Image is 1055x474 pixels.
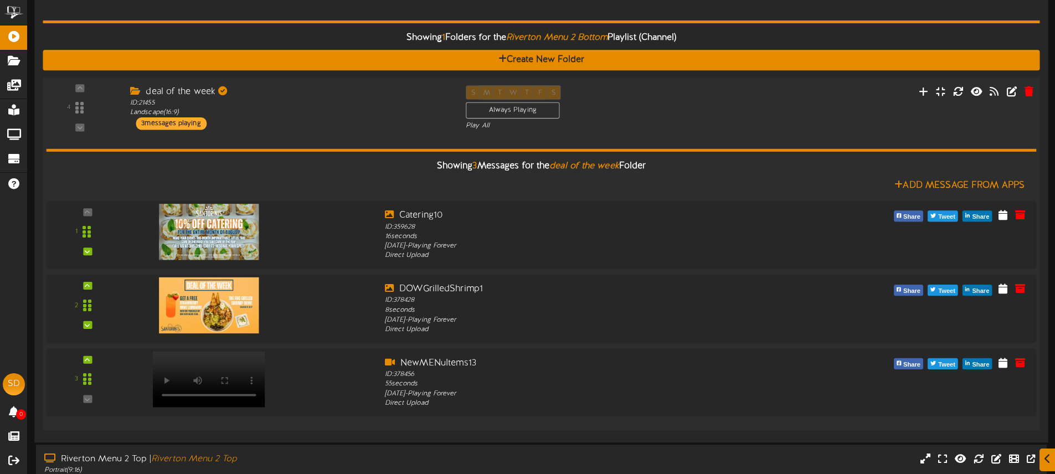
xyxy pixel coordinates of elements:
span: Tweet [936,359,958,371]
div: ID: 359628 16 seconds [385,222,781,241]
span: Tweet [936,285,958,297]
i: Riverton Menu 2 Top [151,454,237,464]
button: Share [963,358,992,369]
button: Tweet [928,210,958,221]
div: [DATE] - Playing Forever [385,241,781,251]
div: Direct Upload [385,251,781,260]
div: Direct Upload [385,399,781,408]
div: SD [3,373,25,395]
span: 3 [472,161,477,171]
div: Showing Folders for the Playlist (Channel) [34,26,1048,50]
button: Tweet [928,358,958,369]
div: 3 messages playing [136,117,207,130]
button: Share [894,358,923,369]
span: 1 [442,33,445,43]
button: Share [963,210,992,221]
button: Create New Folder [43,50,1039,70]
span: Share [901,359,923,371]
button: Share [894,210,923,221]
span: Tweet [936,211,958,223]
img: 5d8f18dd-378f-454e-bb60-ddb62e3e098a.png [159,204,259,260]
button: Share [963,285,992,296]
div: ID: 378428 8 seconds [385,296,781,315]
div: Direct Upload [385,325,781,334]
div: Always Playing [466,102,559,119]
span: Share [970,285,991,297]
div: Play All [466,121,701,131]
div: deal of the week [130,85,449,98]
div: ID: 378456 55 seconds [385,370,781,389]
div: NewMENuItems13 [385,357,781,369]
div: Showing Messages for the Folder [38,154,1044,178]
span: 0 [16,409,26,420]
span: Share [970,359,991,371]
div: Riverton Menu 2 Top | [44,453,449,466]
div: [DATE] - Playing Forever [385,315,781,324]
img: b43953bc-3c0f-477e-bf81-24a993fa7ce8.png [159,277,259,333]
span: Share [901,285,923,297]
div: ID: 21455 Landscape ( 16:9 ) [130,98,449,117]
i: deal of the week [549,161,619,171]
div: [DATE] - Playing Forever [385,389,781,398]
button: Share [894,285,923,296]
i: Riverton Menu 2 Bottom [506,33,608,43]
button: Add Message From Apps [891,179,1028,193]
button: Tweet [928,285,958,296]
span: Share [970,211,991,223]
div: Catering10 [385,209,781,222]
span: Share [901,211,923,223]
div: DOWGrilledShrimp1 [385,283,781,296]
